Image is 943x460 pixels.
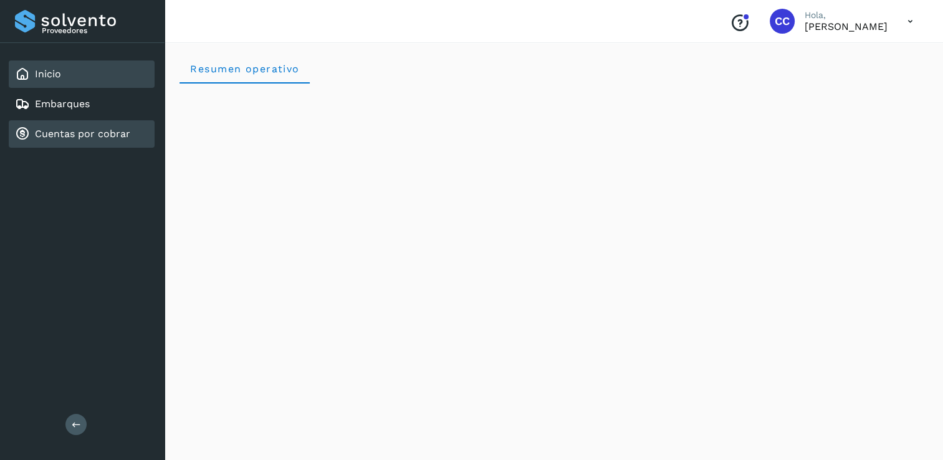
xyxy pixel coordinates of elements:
[9,60,155,88] div: Inicio
[35,98,90,110] a: Embarques
[805,21,888,32] p: Carlos Cardiel Castro
[805,10,888,21] p: Hola,
[42,26,150,35] p: Proveedores
[189,63,300,75] span: Resumen operativo
[35,128,130,140] a: Cuentas por cobrar
[35,68,61,80] a: Inicio
[9,90,155,118] div: Embarques
[9,120,155,148] div: Cuentas por cobrar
